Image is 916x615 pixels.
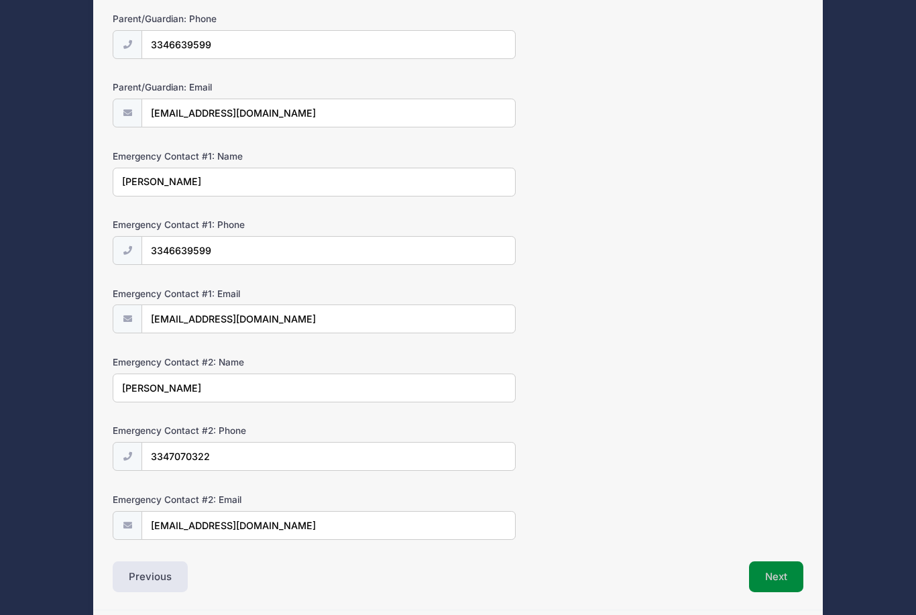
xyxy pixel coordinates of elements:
button: Previous [113,561,188,592]
button: Next [749,561,803,592]
input: (xxx) xxx-xxxx [141,30,515,59]
label: Emergency Contact #1: Email [113,287,343,300]
label: Emergency Contact #2: Phone [113,424,343,437]
input: email@email.com [141,511,515,540]
input: (xxx) xxx-xxxx [141,442,515,471]
input: email@email.com [141,304,515,333]
label: Emergency Contact #1: Phone [113,218,343,231]
input: email@email.com [141,99,515,127]
input: (xxx) xxx-xxxx [141,236,515,265]
label: Emergency Contact #2: Name [113,355,343,369]
label: Parent/Guardian: Phone [113,12,343,25]
label: Emergency Contact #1: Name [113,150,343,163]
label: Parent/Guardian: Email [113,80,343,94]
label: Emergency Contact #2: Email [113,493,343,506]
